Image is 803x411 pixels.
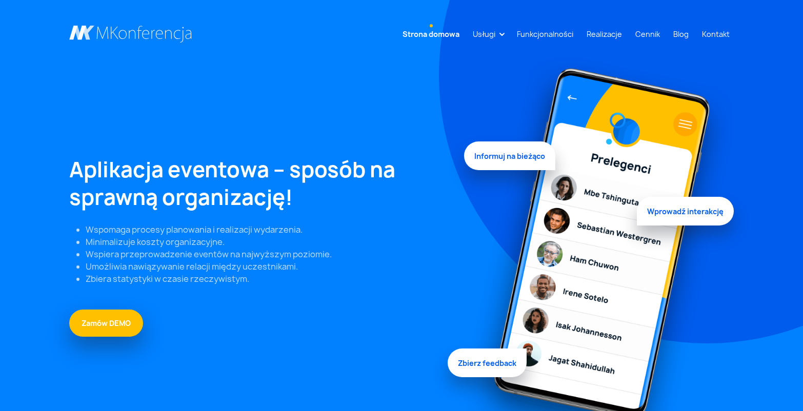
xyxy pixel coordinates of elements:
[637,194,734,222] span: Wprowadź interakcję
[669,25,693,44] a: Blog
[469,25,499,44] a: Usługi
[698,25,734,44] a: Kontakt
[631,25,664,44] a: Cennik
[69,156,452,211] h1: Aplikacja eventowa – sposób na sprawną organizację!
[86,273,452,285] li: Zbiera statystyki w czasie rzeczywistym.
[86,236,452,248] li: Minimalizuje koszty organizacyjne.
[398,25,464,44] a: Strona domowa
[86,223,452,236] li: Wspomaga procesy planowania i realizacji wydarzenia.
[69,310,143,337] a: Zamów DEMO
[86,260,452,273] li: Umożliwia nawiązywanie relacji między uczestnikami.
[464,145,555,173] span: Informuj na bieżąco
[448,345,527,374] span: Zbierz feedback
[513,25,577,44] a: Funkcjonalności
[583,25,626,44] a: Realizacje
[86,248,452,260] li: Wspiera przeprowadzenie eventów na najwyższym poziomie.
